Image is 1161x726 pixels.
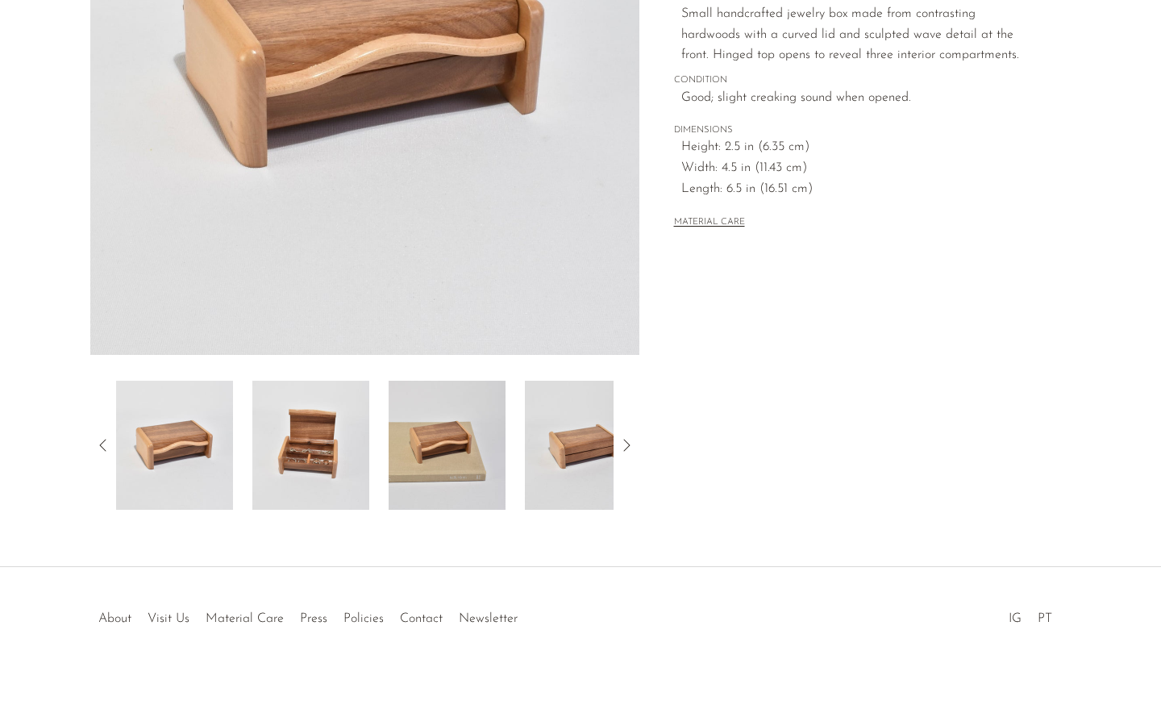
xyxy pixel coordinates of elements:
a: Visit Us [148,612,189,625]
p: Small handcrafted jewelry box made from contrasting hardwoods with a curved lid and sculpted wave... [681,4,1037,66]
a: Press [300,612,327,625]
span: CONDITION [674,73,1037,88]
img: Curved Wooden Jewelry Box [525,381,642,510]
span: Length: 6.5 in (16.51 cm) [681,179,1037,200]
span: Width: 4.5 in (11.43 cm) [681,158,1037,179]
img: Curved Wooden Jewelry Box [116,381,233,510]
span: Height: 2.5 in (6.35 cm) [681,137,1037,158]
ul: Social Medias [1001,599,1060,630]
a: IG [1009,612,1022,625]
ul: Quick links [90,599,526,630]
a: PT [1038,612,1052,625]
span: Good; slight creaking sound when opened. [681,88,1037,109]
a: About [98,612,131,625]
img: Curved Wooden Jewelry Box [252,381,369,510]
a: Material Care [206,612,284,625]
a: Policies [343,612,384,625]
span: DIMENSIONS [674,123,1037,138]
button: MATERIAL CARE [674,217,745,229]
img: Curved Wooden Jewelry Box [389,381,506,510]
a: Contact [400,612,443,625]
